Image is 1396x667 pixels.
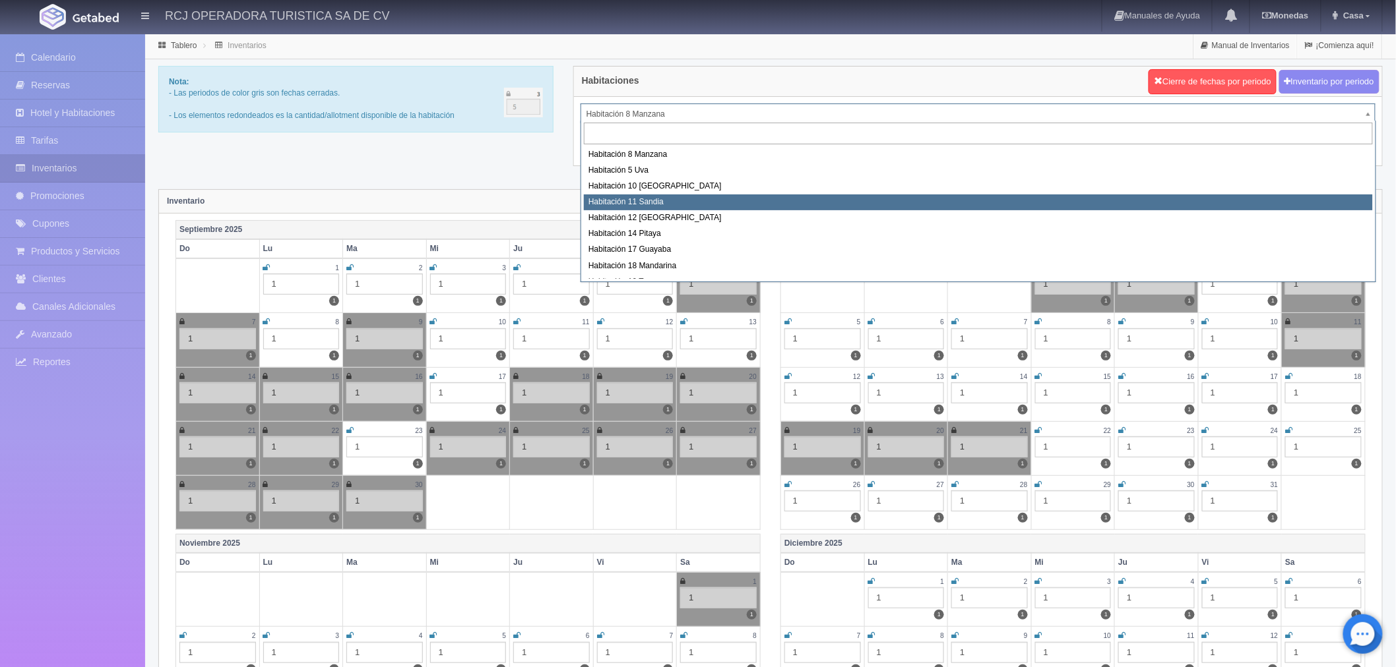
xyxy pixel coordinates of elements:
div: Habitación 10 [GEOGRAPHIC_DATA] [584,179,1373,194]
div: Habitación 14 Pitaya [584,226,1373,242]
div: Habitación 12 [GEOGRAPHIC_DATA] [584,210,1373,226]
div: Habitación 11 Sandia [584,194,1373,210]
div: Habitación 18 Mandarina [584,258,1373,274]
div: Habitación 19 Tuna [584,274,1373,290]
div: Habitación 8 Manzana [584,147,1373,163]
div: Habitación 5 Uva [584,163,1373,179]
div: Habitación 17 Guayaba [584,242,1373,258]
